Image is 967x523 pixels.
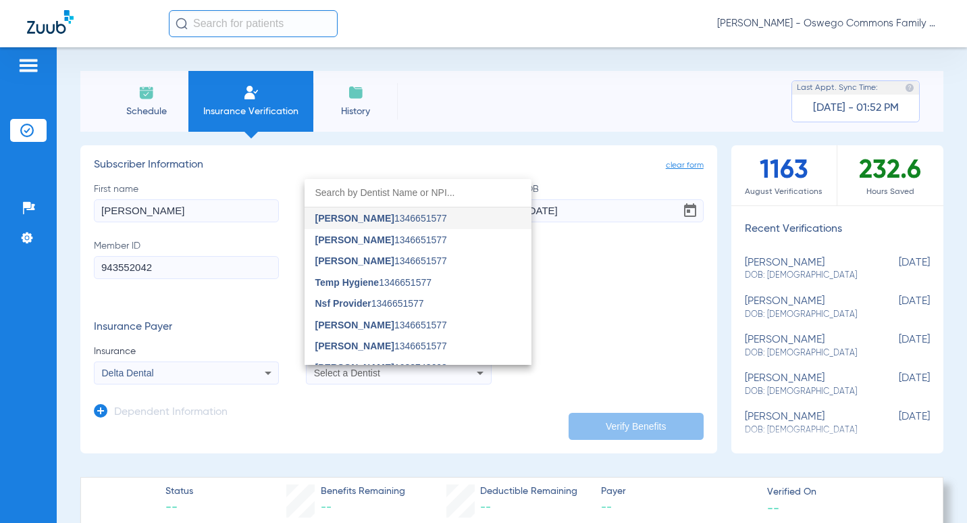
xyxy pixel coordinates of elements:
span: 1346651577 [315,256,447,266]
span: Temp Hygiene [315,277,380,288]
span: [PERSON_NAME] [315,320,394,330]
input: dropdown search [305,179,531,207]
span: Nsf Provider [315,298,371,309]
span: 1346651577 [315,341,447,351]
span: [PERSON_NAME] [315,234,394,245]
span: 1346651577 [315,214,447,223]
span: [PERSON_NAME] [315,341,394,351]
span: 1346651577 [315,320,447,330]
span: 1346651577 [315,299,424,308]
span: 1346651577 [315,235,447,245]
span: [PERSON_NAME] [315,362,394,373]
span: 1346651577 [315,278,432,287]
span: 1083743603 [315,363,447,372]
span: [PERSON_NAME] [315,255,394,266]
span: [PERSON_NAME] [315,213,394,224]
